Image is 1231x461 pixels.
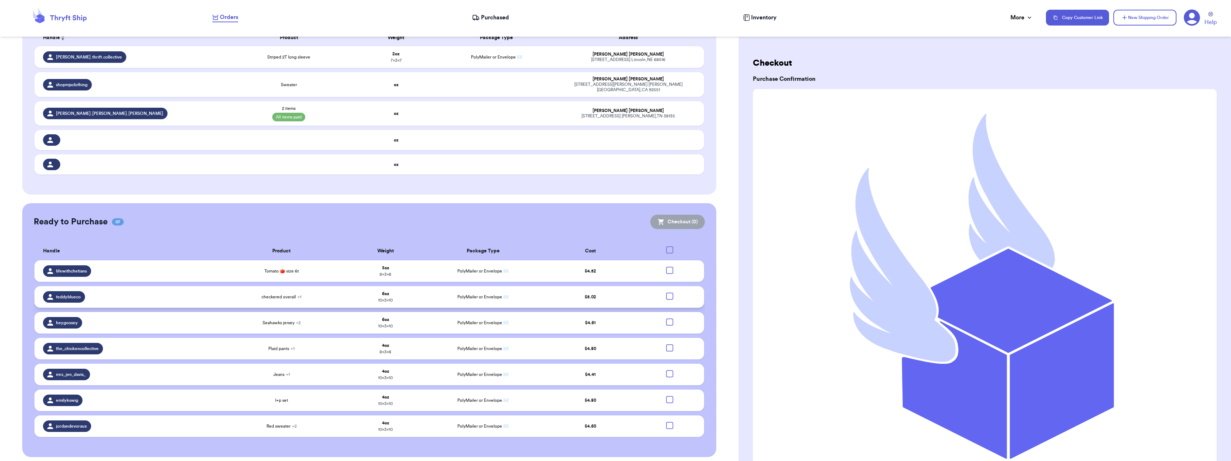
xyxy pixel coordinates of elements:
div: [PERSON_NAME] [PERSON_NAME] [561,76,696,82]
span: mrs_jen_davis_ [56,372,86,377]
span: emilykswig [56,397,78,403]
span: Handle [43,247,60,255]
h2: Ready to Purchase [34,216,108,228]
span: PolyMailer or Envelope ✉️ [471,55,522,59]
a: Inventory [743,13,777,22]
span: I+p set [275,397,288,403]
strong: oz [394,83,398,87]
span: Inventory [751,13,777,22]
span: 10 x 3 x 10 [378,298,393,302]
span: + 2 [292,424,297,428]
span: Tomato 🍅 size 6t [264,268,299,274]
span: heygoosey [56,320,78,326]
div: More [1010,13,1033,22]
div: [STREET_ADDRESS][PERSON_NAME] [PERSON_NAME][GEOGRAPHIC_DATA] , CA 92551 [561,82,696,93]
span: 8 x 3 x 8 [379,350,391,354]
span: $ 4.80 [585,346,596,351]
span: $ 4.52 [585,269,596,273]
span: the_chickencollective [56,346,99,351]
span: Purchased [481,13,509,22]
span: + 1 [286,372,290,377]
th: Product [216,242,346,260]
strong: oz [394,111,398,116]
span: + 2 [296,321,301,325]
span: PolyMailer or Envelope ✉️ [457,321,509,325]
span: Sweater [281,82,297,88]
span: PolyMailer or Envelope ✉️ [457,269,509,273]
span: $ 4.41 [585,372,596,377]
strong: 4 oz [382,395,389,399]
strong: 2 oz [392,52,400,56]
div: [STREET_ADDRESS] Lincoln , NE 68516 [561,57,696,62]
span: Help [1204,18,1217,27]
button: New Shipping Order [1113,10,1176,25]
span: $ 4.61 [585,321,596,325]
strong: oz [394,138,398,142]
span: 2 items [282,106,296,111]
span: Jeans [273,372,290,377]
th: Address [557,29,704,46]
button: Copy Customer Link [1046,10,1109,25]
span: All items paid [272,113,305,121]
span: PolyMailer or Envelope ✉️ [457,372,509,377]
span: 7 x 3 x 7 [391,58,402,62]
strong: 6 oz [382,317,389,322]
strong: 4 oz [382,369,389,373]
span: [PERSON_NAME].[PERSON_NAME].[PERSON_NAME] [56,111,163,116]
strong: 3 oz [382,266,389,270]
span: teddyblueco [56,294,81,300]
span: checkered overall [261,294,301,300]
strong: 4 oz [382,343,389,348]
span: 07 [112,218,124,225]
th: Cost [542,242,639,260]
strong: 6 oz [382,292,389,296]
th: Package Type [425,242,542,260]
span: Red sweater [267,423,297,429]
span: PolyMailer or Envelope ✉️ [457,295,509,299]
span: Orders [220,13,238,22]
a: Purchased [472,13,509,22]
span: 10 x 3 x 10 [378,401,393,406]
strong: 4 oz [382,421,389,425]
div: [PERSON_NAME] [PERSON_NAME] [561,108,696,113]
span: 10 x 3 x 10 [378,376,393,380]
span: + 1 [291,346,294,351]
span: PolyMailer or Envelope ✉️ [457,398,509,402]
span: Handle [43,34,60,42]
strong: oz [394,162,398,167]
h2: Checkout [753,57,1217,69]
span: PolyMailer or Envelope ✉️ [457,424,509,428]
span: $ 4.60 [585,424,596,428]
span: $ 5.02 [585,295,596,299]
span: Plaid pants [268,346,294,351]
a: Help [1204,12,1217,27]
th: Product [222,29,356,46]
h3: Purchase Confirmation [753,75,1217,83]
span: jordandevoraux [56,423,87,429]
th: Weight [346,242,425,260]
div: [PERSON_NAME] [PERSON_NAME] [561,52,696,57]
span: shopmjsclothing [56,82,88,88]
span: 10 x 3 x 10 [378,324,393,328]
span: 8 x 3 x 8 [379,272,391,276]
span: Seahawks jersey [263,320,301,326]
div: [STREET_ADDRESS] [PERSON_NAME] , TN 38135 [561,113,696,119]
button: Sort ascending [60,33,66,42]
span: 10 x 3 x 10 [378,427,393,432]
span: [PERSON_NAME].thrift.collective [56,54,122,60]
span: + 1 [297,295,301,299]
span: Striped 2T long sleeve [267,54,310,60]
th: Package Type [436,29,557,46]
button: Checkout (0) [650,215,705,229]
a: Orders [212,13,238,22]
th: Weight [356,29,436,46]
span: lifewithchetians [56,268,87,274]
span: PolyMailer or Envelope ✉️ [457,346,509,351]
span: $ 4.80 [585,398,596,402]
